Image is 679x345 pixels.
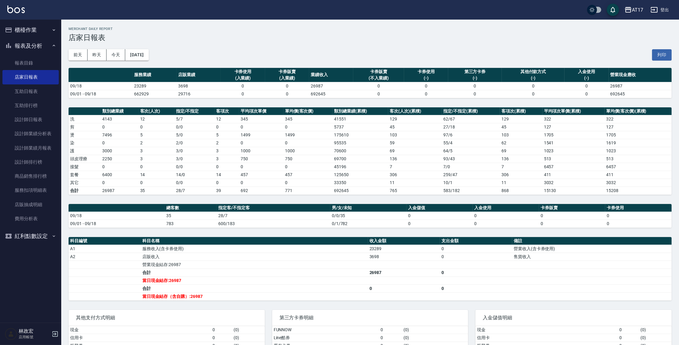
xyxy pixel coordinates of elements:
[165,220,217,228] td: 783
[217,212,330,220] td: 28/7
[450,69,500,75] div: 第三方卡券
[542,171,605,179] td: 411
[652,49,672,61] button: 列印
[473,204,539,212] th: 入金使用
[605,123,672,131] td: 127
[404,90,448,98] td: 0
[2,198,59,212] a: 店販抽成明細
[442,107,500,115] th: 指定/不指定(累積)
[174,171,215,179] td: 14 / 0
[500,115,542,123] td: 129
[101,107,138,115] th: 類別總業績
[19,334,50,340] p: 店用帳號
[239,163,283,171] td: 0
[368,245,440,253] td: 23289
[139,131,174,139] td: 5
[232,326,265,334] td: ( 0 )
[215,171,239,179] td: 14
[69,187,101,195] td: 合計
[368,237,440,245] th: 收入金額
[542,107,605,115] th: 平均項次單價(累積)
[101,139,138,147] td: 0
[101,179,138,187] td: 0
[2,169,59,183] a: 商品銷售排行榜
[332,123,388,131] td: 5737
[174,179,215,187] td: 0 / 0
[69,123,101,131] td: 剪
[607,4,619,16] button: save
[566,75,607,81] div: (-)
[388,115,442,123] td: 129
[139,155,174,163] td: 3
[605,204,672,212] th: 卡券使用
[69,82,133,90] td: 09/18
[605,220,672,228] td: 0
[500,179,542,187] td: 11
[2,70,59,84] a: 店家日報表
[265,82,309,90] td: 0
[221,90,265,98] td: 0
[388,155,442,163] td: 136
[475,334,618,342] td: 信用卡
[332,147,388,155] td: 70600
[2,228,59,244] button: 紅利點數設定
[442,163,500,171] td: 7 / 0
[174,115,215,123] td: 5 / 7
[69,179,101,187] td: 其它
[267,75,308,81] div: (入業績)
[174,163,215,171] td: 0 / 0
[309,82,353,90] td: 26987
[379,326,402,334] td: 0
[609,68,672,82] th: 營業現金應收
[618,326,639,334] td: 0
[283,179,332,187] td: 0
[332,171,388,179] td: 125650
[500,139,542,147] td: 62
[272,334,379,342] td: Line酷券
[69,212,165,220] td: 09/18
[215,123,239,131] td: 0
[500,155,542,163] td: 136
[283,115,332,123] td: 345
[215,139,239,147] td: 2
[239,187,283,195] td: 692
[69,27,672,31] h2: Merchant Daily Report
[125,49,148,61] button: [DATE]
[605,147,672,155] td: 1023
[440,269,512,276] td: 0
[221,82,265,90] td: 0
[639,326,672,334] td: ( 0 )
[283,123,332,131] td: 0
[211,334,232,342] td: 0
[2,38,59,54] button: 報表及分析
[215,115,239,123] td: 12
[174,147,215,155] td: 3 / 0
[69,237,672,301] table: a dense table
[174,187,215,195] td: 28/7
[542,187,605,195] td: 15130
[101,131,138,139] td: 7496
[239,139,283,147] td: 0
[473,212,539,220] td: 0
[407,220,473,228] td: 0
[139,147,174,155] td: 3
[448,90,502,98] td: 0
[215,155,239,163] td: 3
[565,90,609,98] td: 0
[2,155,59,169] a: 設計師排行榜
[605,187,672,195] td: 15208
[368,253,440,261] td: 3698
[368,284,440,292] td: 0
[177,68,221,82] th: 店販業績
[69,326,211,334] td: 現金
[448,82,502,90] td: 0
[2,127,59,141] a: 設計師業績分析表
[239,171,283,179] td: 457
[332,163,388,171] td: 45196
[442,139,500,147] td: 55 / 4
[107,49,126,61] button: 今天
[648,4,672,16] button: 登出
[69,245,141,253] td: A1
[500,123,542,131] td: 45
[2,183,59,197] a: 服務扣項明細表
